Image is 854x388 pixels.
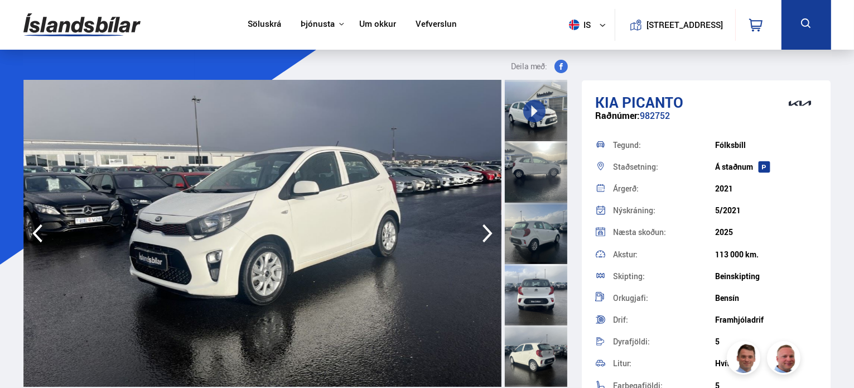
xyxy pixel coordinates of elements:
[564,20,592,30] span: is
[715,250,817,259] div: 113 000 km.
[613,207,715,214] div: Nýskráning:
[715,141,817,150] div: Fólksbíll
[715,359,817,368] div: Hvítur
[613,272,715,280] div: Skipting:
[715,206,817,215] div: 5/2021
[715,294,817,303] div: Bensín
[613,251,715,258] div: Akstur:
[613,360,715,367] div: Litur:
[715,337,817,346] div: 5
[301,19,335,30] button: Þjónusta
[613,294,715,302] div: Orkugjafi:
[622,92,683,112] span: Picanto
[651,20,719,30] button: [STREET_ADDRESS]
[595,109,640,122] span: Raðnúmer:
[23,80,501,387] img: 2883450.jpeg
[769,343,802,376] img: siFngHWaQ9KaOqBr.png
[715,228,817,237] div: 2025
[778,86,822,121] img: brand logo
[715,162,817,171] div: Á staðnum
[511,60,548,73] span: Deila með:
[564,8,615,41] button: is
[569,20,580,30] img: svg+xml;base64,PHN2ZyB4bWxucz0iaHR0cDovL3d3dy53My5vcmcvMjAwMC9zdmciIHdpZHRoPSI1MTIiIGhlaWdodD0iNT...
[621,9,729,41] a: [STREET_ADDRESS]
[9,4,42,38] button: Open LiveChat chat widget
[23,7,141,43] img: G0Ugv5HjCgRt.svg
[715,272,817,281] div: Beinskipting
[613,338,715,346] div: Dyrafjöldi:
[715,184,817,193] div: 2021
[595,111,818,132] div: 982752
[416,19,457,31] a: Vefverslun
[613,316,715,324] div: Drif:
[506,60,572,73] button: Deila með:
[613,185,715,193] div: Árgerð:
[613,163,715,171] div: Staðsetning:
[613,141,715,149] div: Tegund:
[613,228,715,236] div: Næsta skoðun:
[595,92,619,112] span: Kia
[359,19,396,31] a: Um okkur
[728,343,762,376] img: FbJEzSuNWCJXmdc-.webp
[248,19,281,31] a: Söluskrá
[715,315,817,324] div: Framhjóladrif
